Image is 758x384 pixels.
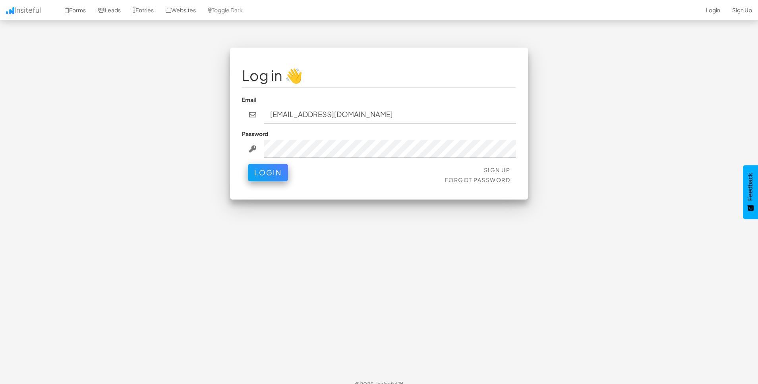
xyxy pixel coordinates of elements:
[264,106,516,124] input: john@doe.com
[248,164,288,181] button: Login
[743,165,758,219] button: Feedback - Show survey
[445,176,510,183] a: Forgot Password
[242,67,516,83] h1: Log in 👋
[242,130,268,138] label: Password
[6,7,14,14] img: icon.png
[242,96,257,104] label: Email
[484,166,510,173] a: Sign Up
[747,173,754,201] span: Feedback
